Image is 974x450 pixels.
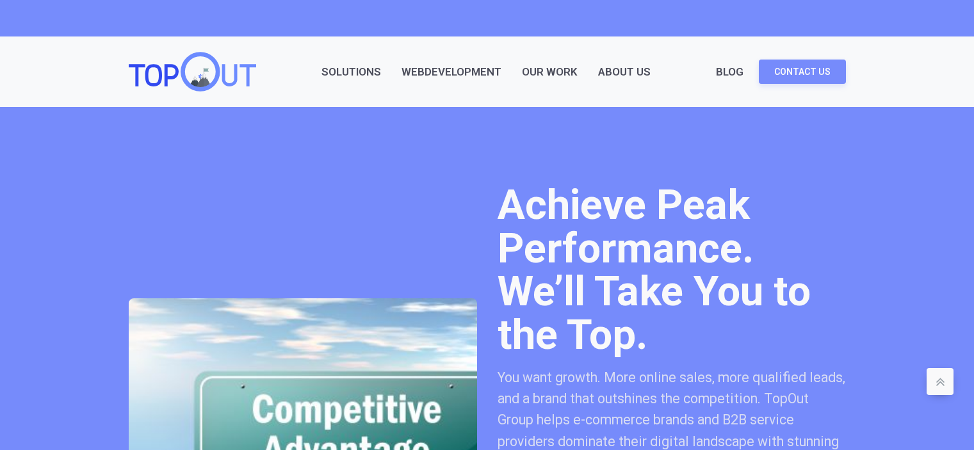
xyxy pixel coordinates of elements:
h1: Achieve Peak Performance. We’ll Take You to the Top. [498,184,846,357]
a: Solutions [321,63,381,81]
a: Blog [716,63,743,81]
a: Our Work [522,63,578,81]
div: About Us [598,63,651,81]
a: WebDevelopment [402,63,501,81]
a: Contact Us [759,60,846,84]
ifsotrigger: Web [402,63,425,81]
